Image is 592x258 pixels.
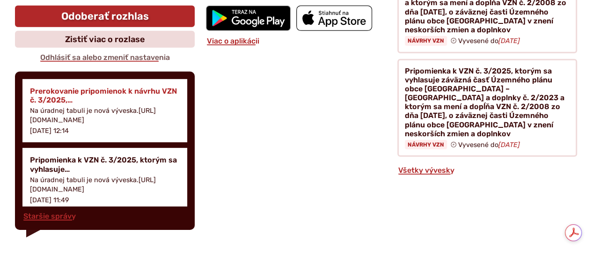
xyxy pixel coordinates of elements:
[30,155,180,173] h4: Pripomienka k VZN č. 3/2025, ktorým sa vyhlasuje…
[15,6,195,27] a: Odoberať rozhlas
[22,148,187,212] a: Pripomienka k VZN č. 3/2025, ktorým sa vyhlasuje… Na úradnej tabuli je nová výveska.[URL][DOMAIN_...
[206,6,291,31] img: Prejsť na mobilnú aplikáciu Sekule v službe Google Play
[15,31,195,48] a: Zistiť viac o rozlase
[39,53,171,62] a: Odhlásiť sa alebo zmeniť nastavenia
[22,79,187,143] a: Prerokovanie pripomienok k návrhu VZN č. 3/2025,… Na úradnej tabuli je nová výveska.[URL][DOMAIN_...
[30,106,180,125] p: Na úradnej tabuli je nová výveska.[URL][DOMAIN_NAME]
[30,196,69,204] p: [DATE] 11:49
[30,87,180,104] h4: Prerokovanie pripomienok k návrhu VZN č. 3/2025,…
[30,176,180,194] p: Na úradnej tabuli je nová výveska.[URL][DOMAIN_NAME]
[30,127,69,135] p: [DATE] 12:14
[22,212,77,221] a: Staršie správy
[206,37,260,45] a: Viac o aplikácii
[397,166,455,175] a: Všetky vývesky
[296,6,372,31] img: Prejsť na mobilnú aplikáciu Sekule v App Store
[397,59,577,157] a: Pripomienka k VZN č. 3/2025, ktorým sa vyhlasuje záväzná časť Územného plánu obce [GEOGRAPHIC_DAT...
